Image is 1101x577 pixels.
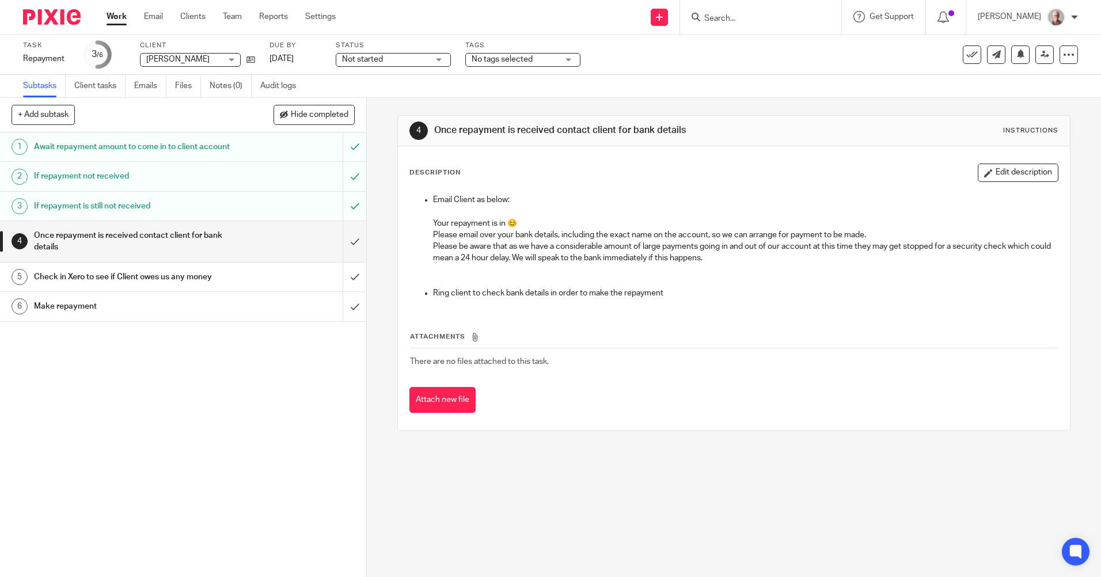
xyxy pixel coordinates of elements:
h1: Await repayment amount to come in to client account [34,138,232,155]
span: [DATE] [269,55,294,63]
label: Client [140,41,255,50]
small: /6 [97,52,103,58]
img: Pixie [23,9,81,25]
a: Notes (0) [210,75,252,97]
span: Not started [342,55,383,63]
span: Hide completed [291,111,348,120]
h1: Check in Xero to see if Client owes us any money [34,268,232,286]
p: Ring client to check bank details in order to make the repayment [433,287,1057,299]
p: Description [409,168,461,177]
div: 6 [12,298,28,314]
p: Your repayment is in 😊 [433,218,1057,229]
div: 4 [12,233,28,249]
h1: Once repayment is received contact client for bank details [434,124,758,136]
a: Subtasks [23,75,66,97]
button: Edit description [978,164,1058,182]
span: [PERSON_NAME] [146,55,210,63]
div: 5 [12,269,28,285]
a: Work [107,11,127,22]
span: Get Support [870,13,914,21]
span: No tags selected [472,55,533,63]
div: 3 [92,48,103,61]
h1: Once repayment is received contact client for bank details [34,227,232,256]
h1: If repayment not received [34,168,232,185]
input: Search [703,14,807,24]
label: Status [336,41,451,50]
button: + Add subtask [12,105,75,124]
div: 3 [12,198,28,214]
div: 4 [409,122,428,140]
a: Files [175,75,201,97]
a: Team [223,11,242,22]
label: Task [23,41,69,50]
span: There are no files attached to this task. [410,358,549,366]
img: KR%20update.jpg [1047,8,1065,26]
h1: Make repayment [34,298,232,315]
a: Emails [134,75,166,97]
span: Attachments [410,333,465,340]
div: Instructions [1003,126,1058,135]
div: 1 [12,139,28,155]
a: Client tasks [74,75,126,97]
div: Repayment [23,53,69,64]
a: Clients [180,11,206,22]
button: Hide completed [274,105,355,124]
p: Please be aware that as we have a considerable amount of large payments going in and out of our a... [433,241,1057,264]
h1: If repayment is still not received [34,198,232,215]
p: Please email over your bank details, including the exact name on the account, so we can arrange f... [433,229,1057,241]
label: Due by [269,41,321,50]
label: Tags [465,41,580,50]
a: Email [144,11,163,22]
p: [PERSON_NAME] [978,11,1041,22]
a: Reports [259,11,288,22]
a: Settings [305,11,336,22]
button: Attach new file [409,387,476,413]
a: Audit logs [260,75,305,97]
div: 2 [12,169,28,185]
p: Email Client as below: [433,194,1057,206]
